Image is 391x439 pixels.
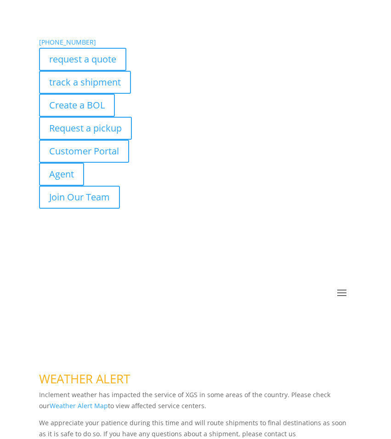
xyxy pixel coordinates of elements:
a: track a shipment [39,71,131,94]
a: Weather Alert Map [50,401,108,410]
span: WEATHER ALERT [39,371,130,387]
a: Create a BOL [39,94,115,117]
a: Join Our Team [39,186,120,209]
a: request a quote [39,48,126,71]
a: Customer Portal [39,140,129,163]
a: Request a pickup [39,117,132,140]
p: Inclement weather has impacted the service of XGS in some areas of the country. Please check our ... [39,389,352,418]
a: Agent [39,163,84,186]
a: [PHONE_NUMBER] [39,38,96,46]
